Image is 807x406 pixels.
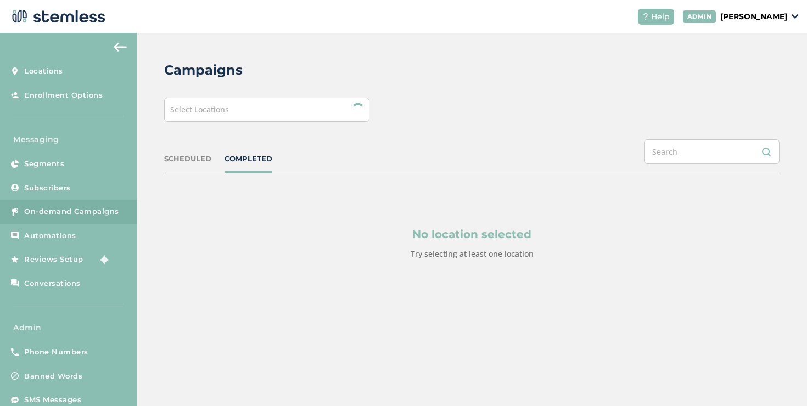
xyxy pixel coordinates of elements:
[792,14,798,19] img: icon_down-arrow-small-66adaf34.svg
[24,254,83,265] span: Reviews Setup
[92,249,114,270] img: glitter-stars-b7820f95.gif
[752,353,807,406] iframe: Chat Widget
[225,154,272,165] div: COMPLETED
[24,230,76,241] span: Automations
[24,183,71,194] span: Subscribers
[411,249,534,259] label: Try selecting at least one location
[24,90,103,101] span: Enrollment Options
[9,5,105,27] img: logo-dark-0685b13c.svg
[24,66,63,77] span: Locations
[24,394,81,405] span: SMS Messages
[651,11,670,22] span: Help
[170,104,229,115] span: Select Locations
[24,206,119,217] span: On-demand Campaigns
[164,154,211,165] div: SCHEDULED
[642,13,649,20] img: icon-help-white-03924b79.svg
[644,139,780,164] input: Search
[24,159,64,170] span: Segments
[24,278,81,289] span: Conversations
[217,226,727,243] p: No location selected
[24,347,88,358] span: Phone Numbers
[24,371,82,382] span: Banned Words
[683,10,716,23] div: ADMIN
[164,60,243,80] h2: Campaigns
[720,11,787,22] p: [PERSON_NAME]
[114,43,127,52] img: icon-arrow-back-accent-c549486e.svg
